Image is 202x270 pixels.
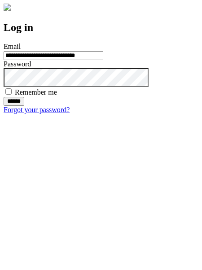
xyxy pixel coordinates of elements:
[4,60,31,68] label: Password
[4,22,198,34] h2: Log in
[4,4,11,11] img: logo-4e3dc11c47720685a147b03b5a06dd966a58ff35d612b21f08c02c0306f2b779.png
[4,106,70,113] a: Forgot your password?
[15,88,57,96] label: Remember me
[4,43,21,50] label: Email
